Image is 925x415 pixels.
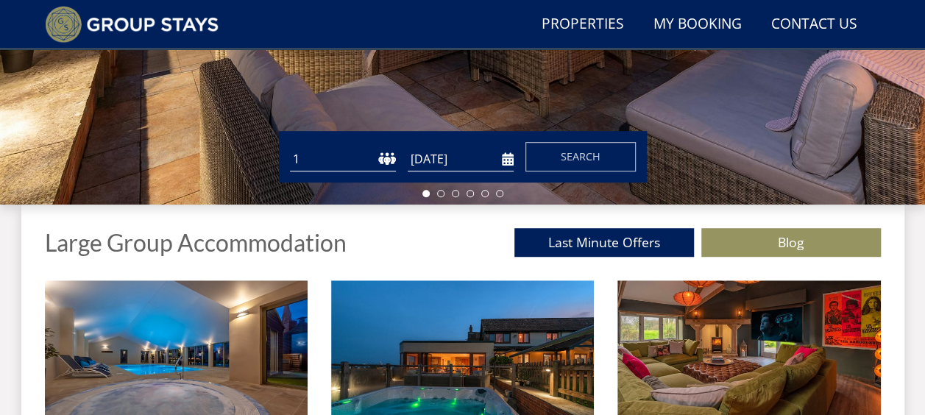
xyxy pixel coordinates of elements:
[648,8,748,41] a: My Booking
[408,147,514,171] input: Arrival Date
[765,8,863,41] a: Contact Us
[536,8,630,41] a: Properties
[525,142,636,171] button: Search
[561,149,600,163] span: Search
[45,6,219,43] img: Group Stays
[514,228,694,257] a: Last Minute Offers
[701,228,881,257] a: Blog
[45,230,347,255] h1: Large Group Accommodation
